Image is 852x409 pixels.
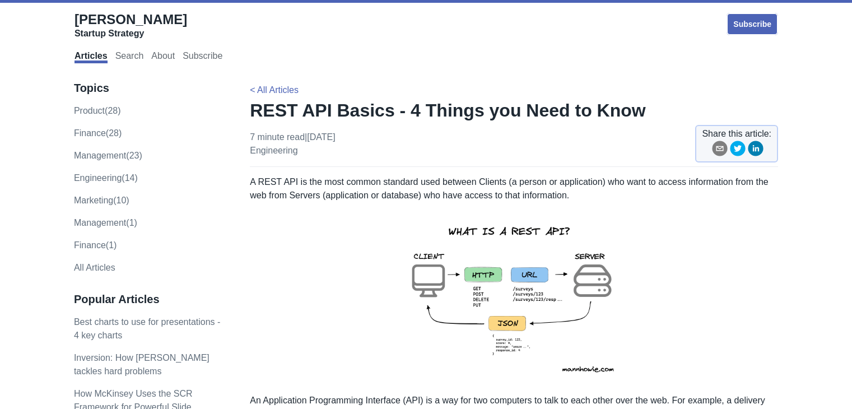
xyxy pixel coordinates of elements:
span: [PERSON_NAME] [75,12,187,27]
a: Subscribe [727,13,778,35]
p: 7 minute read | [DATE] [250,131,335,157]
a: Search [115,51,144,63]
h3: Topics [74,81,226,95]
a: finance(28) [74,128,122,138]
a: Subscribe [183,51,222,63]
img: rest-api [392,211,637,385]
a: engineering(14) [74,173,138,183]
a: All Articles [74,263,115,272]
a: engineering [250,146,297,155]
a: Finance(1) [74,240,117,250]
a: marketing(10) [74,196,129,205]
p: A REST API is the most common standard used between Clients (a person or application) who want to... [250,175,778,202]
a: Inversion: How [PERSON_NAME] tackles hard problems [74,353,209,376]
a: Articles [75,51,108,63]
a: [PERSON_NAME]Startup Strategy [75,11,187,39]
button: email [712,141,728,160]
h3: Popular Articles [74,292,226,306]
div: Startup Strategy [75,28,187,39]
a: product(28) [74,106,121,115]
a: About [151,51,175,63]
a: < All Articles [250,85,299,95]
span: Share this article: [702,127,771,141]
h1: REST API Basics - 4 Things you Need to Know [250,99,778,122]
button: linkedin [748,141,763,160]
button: twitter [730,141,746,160]
a: Management(1) [74,218,137,227]
a: Best charts to use for presentations - 4 key charts [74,317,220,340]
a: management(23) [74,151,142,160]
